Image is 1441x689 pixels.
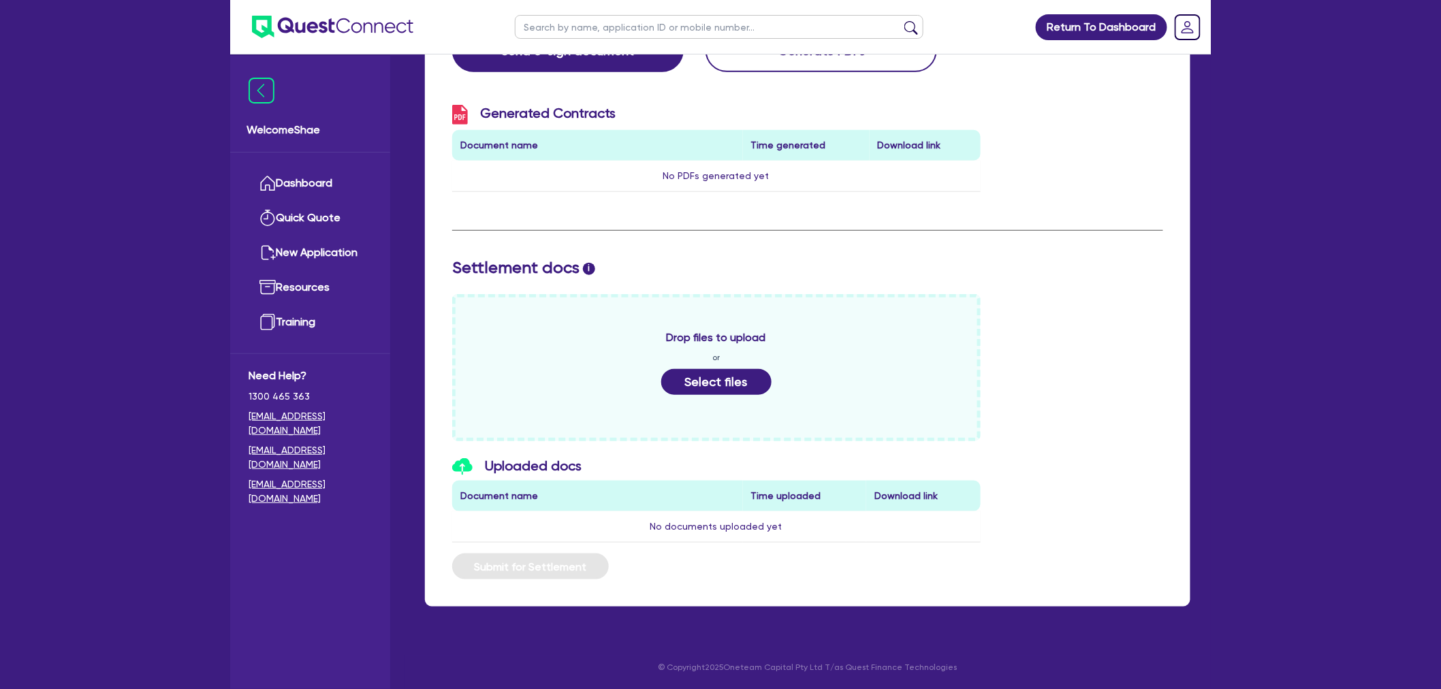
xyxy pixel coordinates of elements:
[743,130,870,161] th: Time generated
[712,351,720,364] span: or
[249,305,372,340] a: Training
[661,369,772,395] button: Select files
[249,201,372,236] a: Quick Quote
[452,458,473,475] img: icon-upload
[452,105,981,125] h3: Generated Contracts
[452,458,981,476] h3: Uploaded docs
[515,15,923,39] input: Search by name, application ID or mobile number...
[249,166,372,201] a: Dashboard
[452,511,981,543] td: No documents uploaded yet
[583,263,595,275] span: i
[249,236,372,270] a: New Application
[452,105,468,125] img: icon-pdf
[866,481,980,511] th: Download link
[249,270,372,305] a: Resources
[259,314,276,330] img: training
[249,389,372,404] span: 1300 465 363
[249,477,372,506] a: [EMAIL_ADDRESS][DOMAIN_NAME]
[415,661,1200,673] p: © Copyright 2025 Oneteam Capital Pty Ltd T/as Quest Finance Technologies
[259,210,276,226] img: quick-quote
[1036,14,1167,40] a: Return To Dashboard
[249,78,274,103] img: icon-menu-close
[452,161,981,192] td: No PDFs generated yet
[1170,10,1205,45] a: Dropdown toggle
[870,130,981,161] th: Download link
[452,554,609,579] button: Submit for Settlement
[252,16,413,38] img: quest-connect-logo-blue
[452,258,1163,278] h2: Settlement docs
[743,481,867,511] th: Time uploaded
[452,130,743,161] th: Document name
[249,409,372,438] a: [EMAIL_ADDRESS][DOMAIN_NAME]
[452,481,743,511] th: Document name
[249,443,372,472] a: [EMAIL_ADDRESS][DOMAIN_NAME]
[259,279,276,295] img: resources
[259,244,276,261] img: new-application
[667,330,766,346] span: Drop files to upload
[249,368,372,384] span: Need Help?
[247,122,374,138] span: Welcome Shae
